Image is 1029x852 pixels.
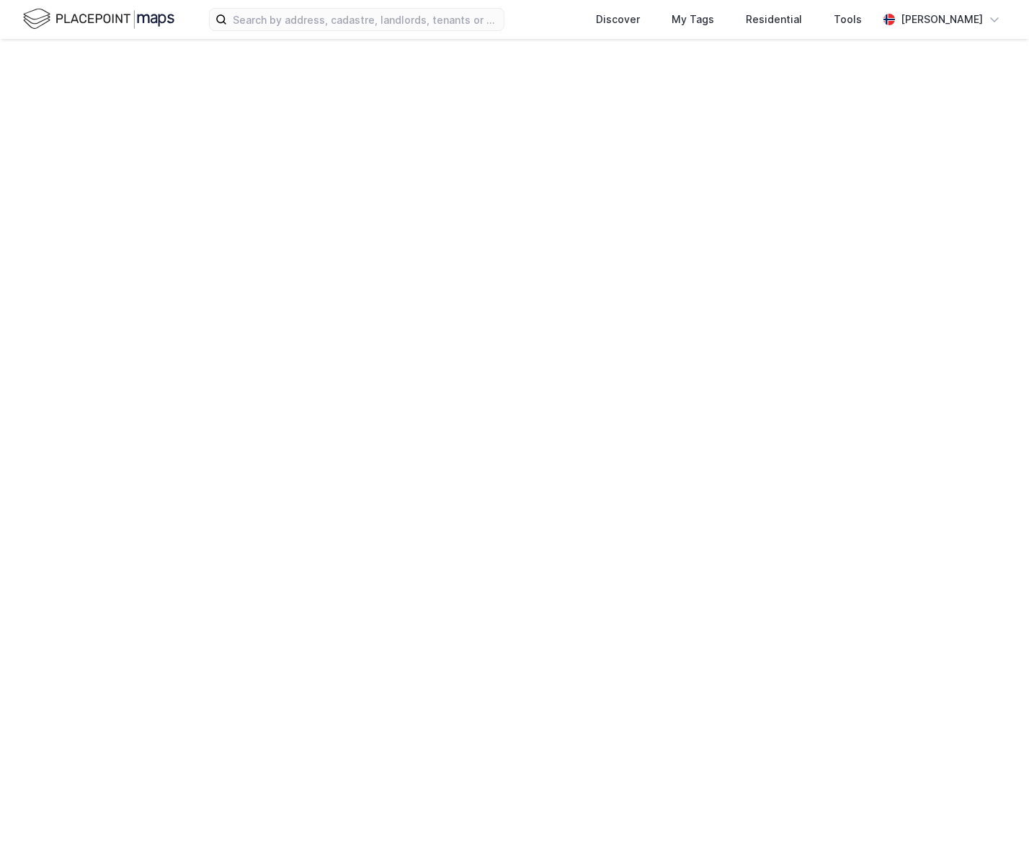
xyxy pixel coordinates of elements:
img: logo.f888ab2527a4732fd821a326f86c7f29.svg [23,6,174,32]
div: Residential [746,11,802,28]
div: Tools [834,11,862,28]
iframe: Chat Widget [957,783,1029,852]
div: My Tags [672,11,714,28]
input: Search by address, cadastre, landlords, tenants or people [227,9,504,30]
div: [PERSON_NAME] [901,11,983,28]
div: Discover [596,11,640,28]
